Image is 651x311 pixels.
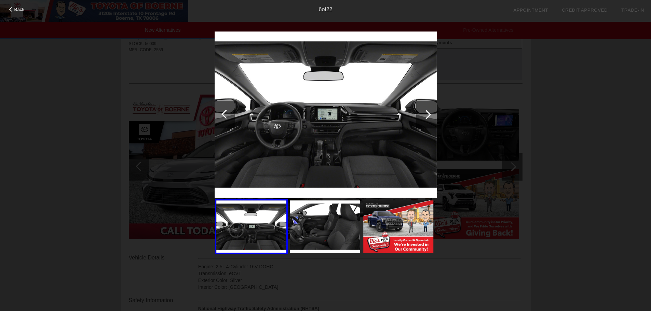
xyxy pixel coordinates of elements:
[215,31,437,198] img: image.aspx
[513,8,548,13] a: Appointment
[318,6,322,12] span: 6
[326,6,333,12] span: 22
[621,8,644,13] a: Trade-In
[14,7,25,12] span: Back
[290,200,360,253] img: image.aspx
[562,8,608,13] a: Credit Approved
[363,200,433,253] img: image.aspx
